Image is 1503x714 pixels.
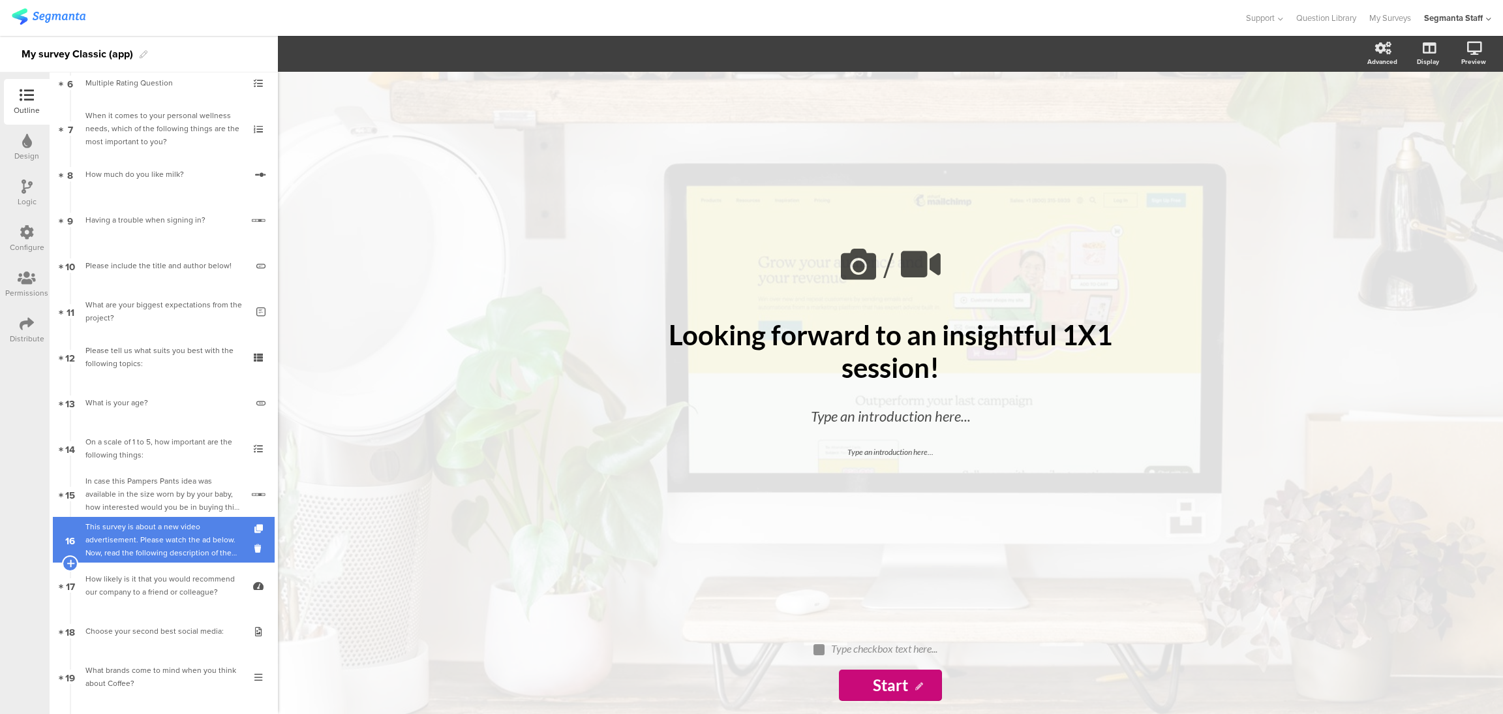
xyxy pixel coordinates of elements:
a: 7 When it comes to your personal wellness needs, which of the following things are the most impor... [53,106,275,151]
div: This survey is about a new video advertisement. Please watch the ad below. Now, read the followin... [85,520,241,559]
a: 9 Having a trouble when signing in? [53,197,275,243]
div: Segmanta Staff [1424,12,1483,24]
div: Choose your second best social media: [85,625,241,638]
span: 18 [65,624,75,638]
div: Configure [10,241,44,253]
a: 19 What brands come to mind when you think about Coffee? [53,654,275,700]
div: Having a trouble when signing in? [85,213,242,226]
div: Distribute [10,333,44,345]
div: On a scale of 1 to 5, how important are the following things: [85,435,241,461]
a: 13 What is your age? [53,380,275,426]
a: 18 Choose your second best social media: [53,608,275,654]
span: 14 [65,441,75,456]
div: Multiple Rating Question [85,76,241,89]
div: How likely is it that you would recommend our company to a friend or colleague? [85,572,241,598]
span: / [883,240,894,291]
div: When it comes to your personal wellness needs, which of the following things are the most importa... [85,109,241,148]
a: 8 How much do you like milk? [53,151,275,197]
span: 11 [67,304,74,318]
div: What are your biggest expectations from the project? [85,298,247,324]
span: 6 [67,76,73,90]
span: 15 [65,487,75,501]
div: Type checkbox text here... [831,642,962,655]
div: In case this Pampers Pants idea was available in the size worn by by your baby, how interested wo... [85,474,242,514]
a: 17 How likely is it that you would recommend our company to a friend or colleague? [53,563,275,608]
span: 19 [65,670,75,684]
span: 17 [66,578,75,593]
div: Display [1417,57,1439,67]
div: Outline [14,104,40,116]
div: Please tell us what suits you best with the following topics: [85,344,241,370]
div: Please include the title and author below! [85,259,247,272]
a: 16 This survey is about a new video advertisement. Please watch the ad below. Now, read the follo... [53,517,275,563]
div: Preview [1461,57,1486,67]
a: 14 On a scale of 1 to 5, how important are the following things: [53,426,275,471]
span: Support [1246,12,1275,24]
a: 15 In case this Pampers Pants idea was available in the size worn by by your baby, how interested... [53,471,275,517]
a: 6 Multiple Rating Question [53,60,275,106]
input: Start [839,670,942,701]
div: Type an introduction here... [662,405,1119,427]
a: 12 Please tell us what suits you best with the following topics: [53,334,275,380]
div: Design [14,150,39,162]
i: Duplicate [254,525,266,533]
a: 11 What are your biggest expectations from the project? [53,288,275,334]
span: 13 [65,396,75,410]
div: What is your age? [85,396,247,409]
i: Delete [254,542,266,555]
span: 8 [67,167,73,181]
div: Type an introduction here... [662,446,1119,458]
img: segmanta logo [12,8,85,25]
span: 9 [67,213,73,227]
div: How much do you like milk? [85,168,245,181]
div: Advanced [1367,57,1397,67]
span: 16 [65,533,75,547]
div: My survey Classic (app) [22,44,133,65]
p: Looking forward to an insightful 1X1 session! [649,318,1132,384]
span: 7 [68,121,73,136]
div: Logic [18,196,37,208]
div: Permissions [5,287,48,299]
a: 10 Please include the title and author below! [53,243,275,288]
span: 12 [65,350,75,364]
span: 10 [65,258,75,273]
div: What brands come to mind when you think about Coffee? [85,664,241,690]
